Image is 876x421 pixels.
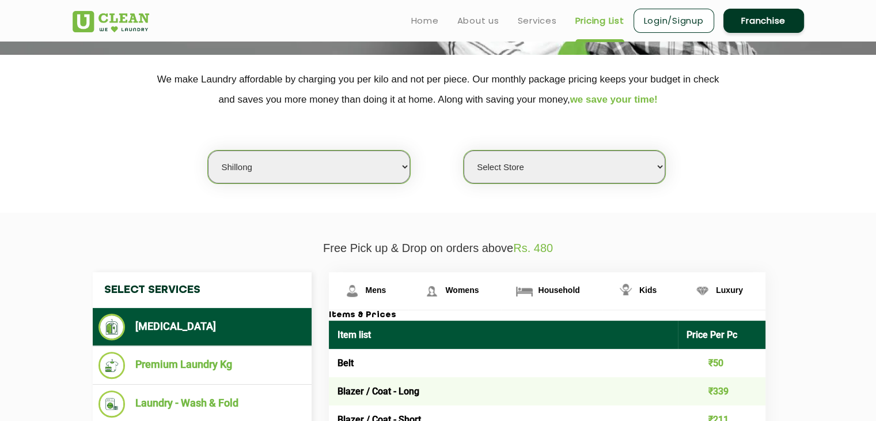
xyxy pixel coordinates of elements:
h3: Items & Prices [329,310,765,321]
span: Luxury [716,285,743,295]
img: Laundry - Wash & Fold [98,390,126,418]
td: ₹50 [678,349,765,377]
a: Franchise [723,9,804,33]
td: ₹339 [678,377,765,405]
td: Belt [329,349,678,377]
img: UClean Laundry and Dry Cleaning [73,11,149,32]
a: Pricing List [575,14,624,28]
a: Services [518,14,557,28]
a: Login/Signup [634,9,714,33]
th: Price Per Pc [678,321,765,349]
img: Kids [616,281,636,301]
img: Mens [342,281,362,301]
span: Kids [639,285,657,295]
th: Item list [329,321,678,349]
p: We make Laundry affordable by charging you per kilo and not per piece. Our monthly package pricin... [73,69,804,110]
img: Luxury [692,281,712,301]
img: Dry Cleaning [98,314,126,340]
span: Womens [445,285,479,295]
td: Blazer / Coat - Long [329,377,678,405]
img: Household [514,281,534,301]
p: Free Pick up & Drop on orders above [73,242,804,255]
img: Premium Laundry Kg [98,352,126,379]
h4: Select Services [93,272,312,308]
li: Laundry - Wash & Fold [98,390,306,418]
a: About us [457,14,499,28]
li: Premium Laundry Kg [98,352,306,379]
span: Rs. 480 [513,242,553,254]
li: [MEDICAL_DATA] [98,314,306,340]
span: we save your time! [570,94,658,105]
img: Womens [422,281,442,301]
span: Household [538,285,579,295]
a: Home [411,14,439,28]
span: Mens [366,285,386,295]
